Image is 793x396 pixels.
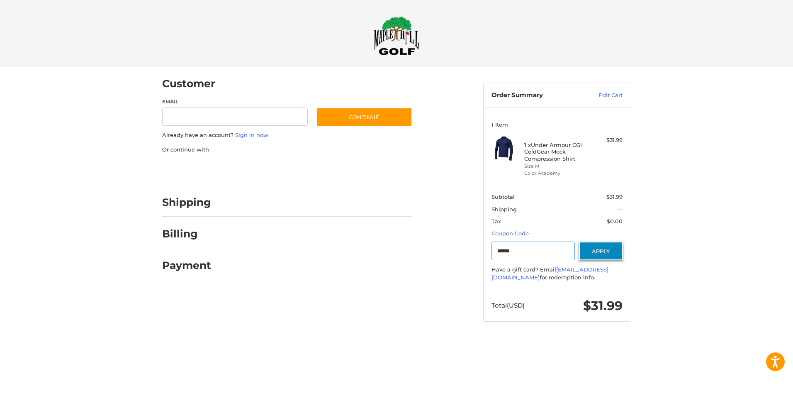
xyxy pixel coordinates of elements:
span: Tax [491,218,501,225]
li: Size M [524,163,588,170]
iframe: PayPal-paylater [230,162,292,177]
h3: Order Summary [491,91,581,100]
a: Edit Cart [581,91,623,100]
input: Gift Certificate or Coupon Code [491,242,575,260]
p: Already have an account? [162,131,412,139]
li: Color Academy [524,170,588,177]
div: Have a gift card? Email for redemption info. [491,266,623,282]
h2: Payment [162,259,211,272]
span: Shipping [491,206,517,213]
h4: 1 x Under Armour CGI ColdGear Mock Compression Shirt [524,142,588,162]
span: $31.99 [583,298,623,313]
p: Or continue with [162,146,412,154]
span: -- [618,206,623,213]
span: Subtotal [491,193,515,200]
label: Email [162,98,308,105]
iframe: PayPal-paypal [159,162,221,177]
img: Maple Hill Golf [374,16,419,55]
button: Apply [579,242,623,260]
span: Total (USD) [491,301,525,309]
h2: Shipping [162,196,211,209]
span: $0.00 [607,218,623,225]
span: $31.99 [606,193,623,200]
a: Sign in now [235,132,268,138]
h3: 1 Item [491,121,623,128]
button: Continue [316,108,412,127]
div: $31.99 [590,136,623,144]
h2: Billing [162,227,211,240]
h2: Customer [162,77,215,90]
a: Coupon Code [491,230,529,237]
iframe: PayPal-venmo [300,162,362,177]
